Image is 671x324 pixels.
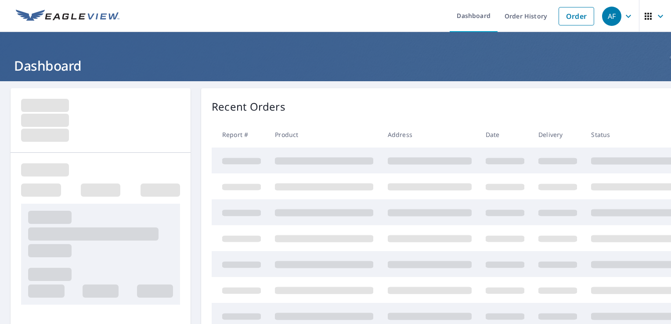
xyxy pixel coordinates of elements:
[16,10,119,23] img: EV Logo
[212,99,285,115] p: Recent Orders
[602,7,621,26] div: AF
[479,122,531,148] th: Date
[268,122,380,148] th: Product
[559,7,594,25] a: Order
[381,122,479,148] th: Address
[212,122,268,148] th: Report #
[531,122,584,148] th: Delivery
[11,57,660,75] h1: Dashboard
